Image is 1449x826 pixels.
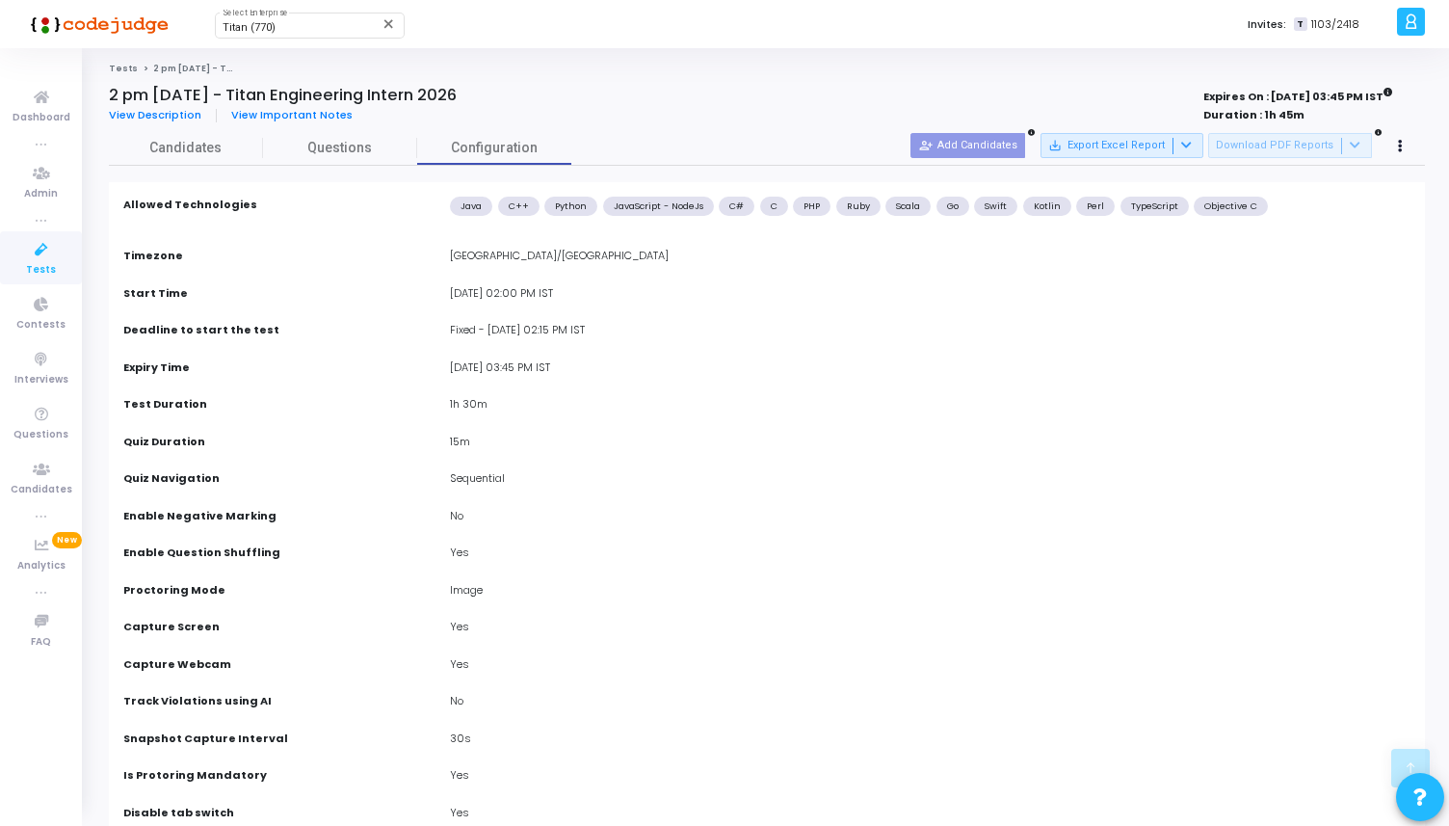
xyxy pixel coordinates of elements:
span: Tests [26,262,56,279]
div: Yes [440,545,1420,566]
div: Perl [1076,197,1115,216]
div: Java [450,197,492,216]
strong: Duration : 1h 45m [1203,107,1304,122]
div: No [440,693,1420,714]
label: Quiz Navigation [123,470,220,487]
div: [GEOGRAPHIC_DATA]/[GEOGRAPHIC_DATA] [440,248,1420,269]
span: T [1294,17,1306,32]
label: Capture Webcam [123,656,231,673]
span: Contests [16,317,66,333]
label: Snapshot Capture Interval [123,731,288,747]
span: View Description [109,107,201,122]
label: Timezone [123,248,183,264]
span: Candidates [11,482,72,498]
div: TypeScript [1120,197,1189,216]
div: Go [936,197,969,216]
label: Track Violations using AI [123,693,272,709]
div: Swift [974,197,1017,216]
span: Admin [24,186,58,202]
div: [DATE] 02:00 PM IST [440,285,1420,306]
img: logo [24,5,169,43]
div: Objective C [1194,197,1268,216]
div: Yes [440,656,1420,678]
label: Proctoring Mode [123,582,225,599]
div: C [760,197,788,216]
div: Image [440,582,1420,603]
h4: 2 pm [DATE] - Titan Engineering Intern 2026 [109,86,457,105]
label: Enable Negative Marking [123,508,277,524]
span: Candidates [109,138,263,158]
div: Python [544,197,597,216]
a: View Description [109,109,217,121]
div: 1h 30m [440,396,1420,417]
button: Add Candidates [910,133,1025,158]
label: Start Time [123,285,188,302]
span: Dashboard [13,110,70,126]
div: [DATE] 03:45 PM IST [440,360,1420,381]
div: Yes [440,805,1420,826]
a: View Important Notes [217,109,367,121]
div: 30s [440,731,1420,752]
a: Tests [109,63,138,74]
label: Enable Question Shuffling [123,545,280,561]
label: Invites: [1248,16,1286,33]
button: Download PDF Reports [1208,133,1372,158]
label: Allowed Technologies [123,197,257,213]
span: New [52,532,82,548]
div: No [440,508,1420,529]
div: Sequential [440,470,1420,492]
span: 1103/2418 [1311,16,1359,33]
span: Interviews [14,372,68,388]
span: Titan (770) [223,21,276,34]
span: Analytics [17,558,66,574]
span: View Important Notes [231,107,353,122]
label: Is Protoring Mandatory [123,767,267,784]
nav: breadcrumb [109,63,1425,75]
span: 2 pm [DATE] - Titan Engineering Intern 2026 [153,63,363,74]
mat-icon: Clear [382,16,397,32]
div: PHP [793,197,830,216]
label: Capture Screen [123,619,220,635]
mat-icon: save_alt [1048,139,1062,152]
label: Quiz Duration [123,434,205,450]
div: Scala [885,197,931,216]
div: Yes [440,619,1420,640]
span: Questions [263,138,417,158]
span: Configuration [451,138,538,158]
div: C++ [498,197,540,216]
button: Export Excel Report [1041,133,1203,158]
mat-icon: person_add_alt [919,139,933,152]
div: JavaScript - NodeJs [603,197,714,216]
label: Expiry Time [123,360,190,376]
div: Fixed - [DATE] 02:15 PM IST [440,322,1420,343]
div: Ruby [836,197,881,216]
span: FAQ [31,634,51,651]
strong: Expires On : [DATE] 03:45 PM IST [1203,84,1393,105]
div: Kotlin [1023,197,1071,216]
div: C# [719,197,754,216]
label: Deadline to start the test [123,322,279,338]
label: Disable tab switch [123,805,234,821]
label: Test Duration [123,396,207,413]
div: 15m [440,434,1420,455]
span: Questions [13,427,68,443]
div: Yes [440,767,1420,788]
